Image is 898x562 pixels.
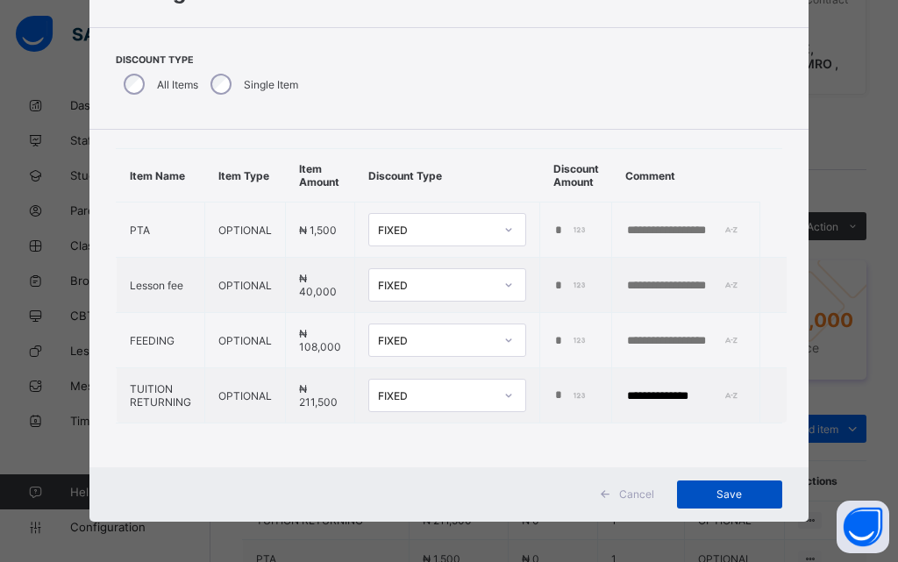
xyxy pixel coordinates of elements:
[116,54,303,66] span: Discount Type
[244,78,298,91] label: Single Item
[299,224,337,237] span: ₦ 1,500
[299,272,337,298] span: ₦ 40,000
[378,279,494,292] div: FIXED
[117,149,205,203] th: Item Name
[117,313,205,368] td: FEEDING
[378,334,494,347] div: FIXED
[299,382,338,409] span: ₦ 211,500
[205,149,286,203] th: Item Type
[205,313,286,368] td: OPTIONAL
[540,149,612,203] th: Discount Amount
[619,487,654,501] span: Cancel
[378,389,494,402] div: FIXED
[690,487,769,501] span: Save
[299,327,341,353] span: ₦ 108,000
[117,203,205,258] td: PTA
[837,501,889,553] button: Open asap
[205,203,286,258] td: OPTIONAL
[117,258,205,313] td: Lesson fee
[286,149,355,203] th: Item Amount
[157,78,198,91] label: All Items
[205,258,286,313] td: OPTIONAL
[612,149,760,203] th: Comment
[117,368,205,423] td: TUITION RETURNING
[378,224,494,237] div: FIXED
[355,149,540,203] th: Discount Type
[205,368,286,423] td: OPTIONAL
